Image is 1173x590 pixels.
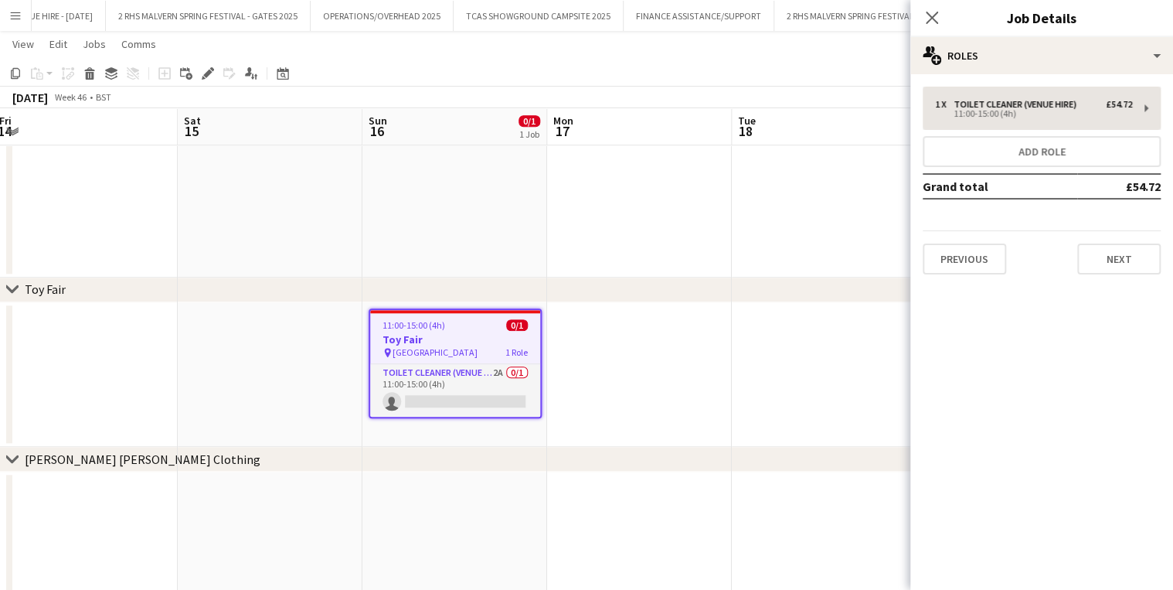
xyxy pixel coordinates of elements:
span: Tue [738,114,756,128]
span: View [12,37,34,51]
div: [PERSON_NAME] [PERSON_NAME] Clothing [25,452,260,467]
div: £54.72 [1106,99,1132,110]
td: Grand total [923,174,1077,199]
span: 1 Role [505,346,528,358]
div: Toy Fair [25,281,66,297]
span: [GEOGRAPHIC_DATA] [393,346,478,358]
span: 11:00-15:00 (4h) [382,319,445,331]
span: 0/1 [518,115,540,127]
div: 1 x [935,99,954,110]
span: Jobs [83,37,106,51]
div: Toilet Cleaner (Venue Hire) [954,99,1083,110]
button: Previous [923,244,1006,275]
a: Edit [43,34,73,54]
h3: Toy Fair [370,333,540,346]
span: 0/1 [506,319,528,331]
span: Sat [184,114,201,128]
div: [DATE] [12,90,48,105]
td: £54.72 [1077,174,1161,199]
button: FINANCE ASSISTANCE/SUPPORT [624,1,774,31]
a: Comms [115,34,162,54]
div: 11:00-15:00 (4h) [935,110,1132,118]
button: Next [1077,244,1161,275]
button: Add role [923,136,1161,167]
span: 15 [182,122,201,140]
span: Sun [369,114,387,128]
button: 2 RHS MALVERN SPRING FESTIVAL - SHOWS 2025 [774,1,983,31]
span: 18 [736,122,756,140]
a: View [6,34,40,54]
button: OPERATIONS/OVERHEAD 2025 [311,1,454,31]
span: Comms [121,37,156,51]
span: 17 [551,122,573,140]
span: Mon [553,114,573,128]
span: 16 [366,122,387,140]
h3: Job Details [910,8,1173,28]
span: Edit [49,37,67,51]
button: TCAS SHOWGROUND CAMPSITE 2025 [454,1,624,31]
div: 1 Job [519,128,539,140]
app-card-role: Toilet Cleaner (Venue Hire)2A0/111:00-15:00 (4h) [370,364,540,417]
a: Jobs [76,34,112,54]
button: 2 RHS MALVERN SPRING FESTIVAL - GATES 2025 [106,1,311,31]
div: Roles [910,37,1173,74]
span: Week 46 [51,91,90,103]
app-job-card: 11:00-15:00 (4h)0/1Toy Fair [GEOGRAPHIC_DATA]1 RoleToilet Cleaner (Venue Hire)2A0/111:00-15:00 (4h) [369,309,542,418]
div: BST [96,91,111,103]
